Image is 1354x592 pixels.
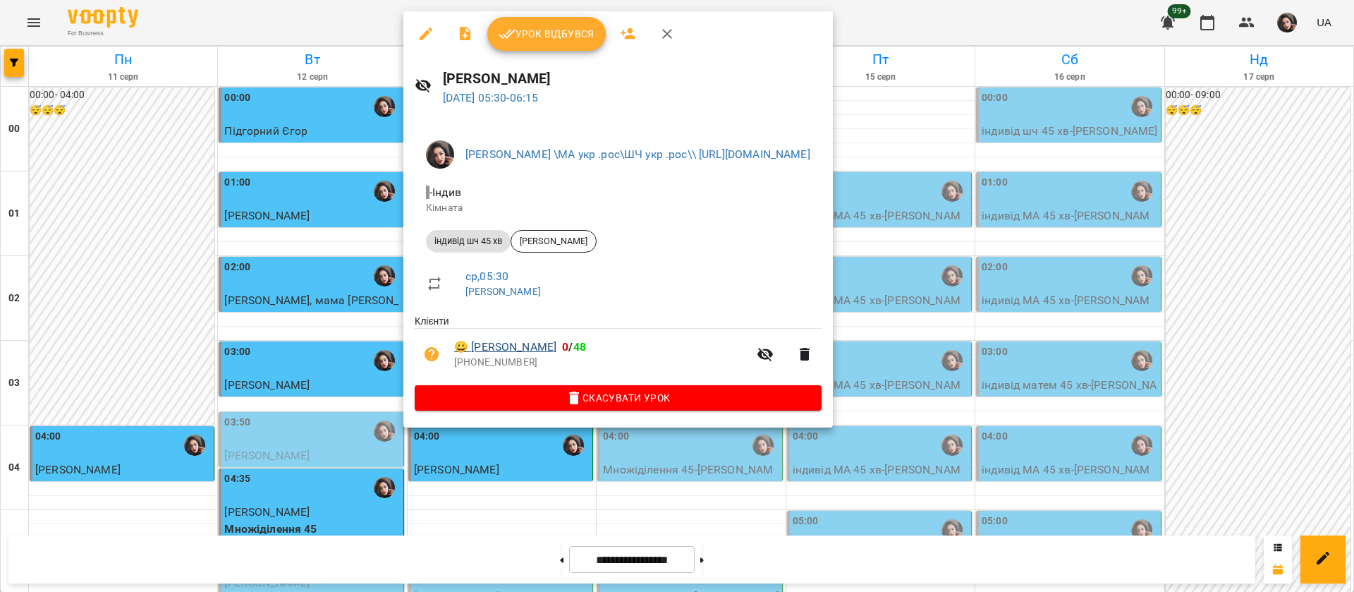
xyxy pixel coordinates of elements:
span: 0 [562,340,568,354]
span: Скасувати Урок [426,389,810,406]
div: [PERSON_NAME] [511,230,597,253]
ul: Клієнти [415,314,822,385]
button: Скасувати Урок [415,385,822,411]
span: [PERSON_NAME] [511,235,596,248]
button: Урок відбувся [487,17,606,51]
p: [PHONE_NUMBER] [454,356,748,370]
p: Кімната [426,201,810,215]
a: [DATE] 05:30-06:15 [443,91,539,104]
a: ср , 05:30 [465,270,508,283]
h6: [PERSON_NAME] [443,68,822,90]
a: [PERSON_NAME] \МА укр .рос\ШЧ укр .рос\\ [URL][DOMAIN_NAME] [465,147,810,161]
b: / [562,340,586,354]
span: Урок відбувся [499,25,594,42]
a: 😀 [PERSON_NAME] [454,339,556,356]
a: [PERSON_NAME] [465,286,541,297]
span: - Індив [426,186,464,199]
button: Візит ще не сплачено. Додати оплату? [415,337,449,371]
span: індивід шч 45 хв [426,235,511,248]
img: 415cf204168fa55e927162f296ff3726.jpg [426,140,454,169]
span: 48 [573,340,586,354]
